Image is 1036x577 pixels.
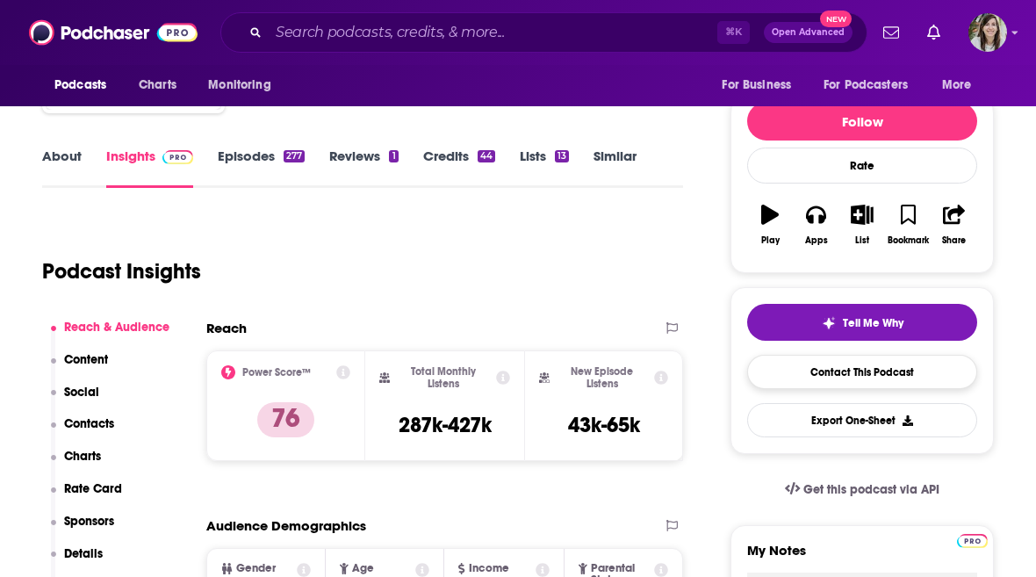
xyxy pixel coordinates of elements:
a: Credits44 [423,148,495,188]
button: Show profile menu [968,13,1007,52]
p: Rate Card [64,481,122,496]
span: Income [469,563,509,574]
p: Reach & Audience [64,320,169,335]
h1: Podcast Insights [42,258,201,285]
span: For Business [722,73,791,97]
div: Play [761,235,780,246]
span: Gender [236,563,276,574]
h3: 287k-427k [399,412,492,438]
a: Show notifications dropdown [920,18,947,47]
a: Get this podcast via API [771,468,953,511]
div: List [855,235,869,246]
a: Reviews1 [329,148,398,188]
span: For Podcasters [824,73,908,97]
a: Lists13 [520,148,569,188]
button: Follow [747,102,977,141]
span: New [820,11,852,27]
img: Podchaser - Follow, Share and Rate Podcasts [29,16,198,49]
p: Details [64,546,103,561]
span: Monitoring [208,73,270,97]
p: Social [64,385,99,400]
span: Get this podcast via API [803,482,939,497]
a: Contact This Podcast [747,355,977,389]
span: Age [352,563,374,574]
span: ⌘ K [717,21,750,44]
img: User Profile [968,13,1007,52]
span: Charts [139,73,176,97]
button: Reach & Audience [51,320,170,352]
a: About [42,148,82,188]
div: 13 [555,150,569,162]
button: Apps [793,193,838,256]
img: Podchaser Pro [162,150,193,164]
a: InsightsPodchaser Pro [106,148,193,188]
a: Similar [594,148,637,188]
p: Content [64,352,108,367]
button: tell me why sparkleTell Me Why [747,304,977,341]
button: Charts [51,449,102,481]
button: Rate Card [51,481,123,514]
div: 277 [284,150,305,162]
img: Podchaser Pro [957,534,988,548]
button: Sponsors [51,514,115,546]
p: 76 [257,402,314,437]
button: open menu [812,69,933,102]
button: Contacts [51,416,115,449]
p: Sponsors [64,514,114,529]
button: Open AdvancedNew [764,22,853,43]
button: Social [51,385,100,417]
button: open menu [42,69,129,102]
h3: 43k-65k [568,412,640,438]
div: Rate [747,148,977,184]
span: Open Advanced [772,28,845,37]
button: open menu [196,69,293,102]
h2: Power Score™ [242,366,311,379]
a: Show notifications dropdown [876,18,906,47]
label: My Notes [747,542,977,573]
div: Bookmark [888,235,929,246]
a: Episodes277 [218,148,305,188]
h2: New Episode Listens [557,365,647,390]
div: Search podcasts, credits, & more... [220,12,867,53]
button: Play [747,193,793,256]
span: More [942,73,972,97]
img: tell me why sparkle [822,316,836,330]
div: Apps [805,235,828,246]
button: Export One-Sheet [747,403,977,437]
p: Contacts [64,416,114,431]
button: List [839,193,885,256]
a: Charts [127,69,187,102]
div: Share [942,235,966,246]
h2: Reach [206,320,247,336]
span: Logged in as devinandrade [968,13,1007,52]
span: Podcasts [54,73,106,97]
div: 1 [389,150,398,162]
p: Charts [64,449,101,464]
h2: Total Monthly Listens [397,365,489,390]
a: Pro website [957,531,988,548]
button: Content [51,352,109,385]
button: open menu [930,69,994,102]
span: Tell Me Why [843,316,903,330]
h2: Audience Demographics [206,517,366,534]
button: open menu [709,69,813,102]
button: Share [932,193,977,256]
input: Search podcasts, credits, & more... [269,18,717,47]
button: Bookmark [885,193,931,256]
div: 44 [478,150,495,162]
